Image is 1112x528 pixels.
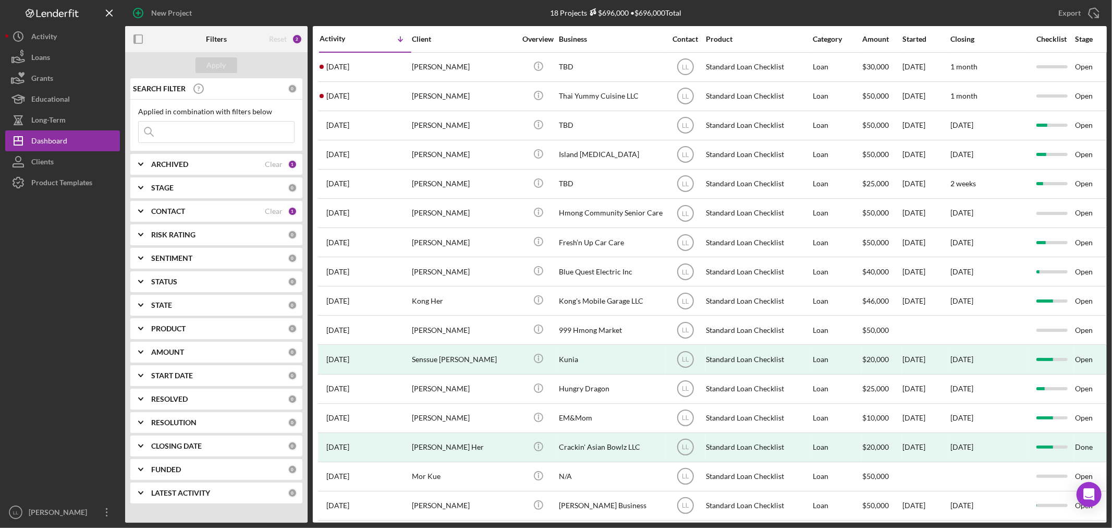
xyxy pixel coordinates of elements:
div: Standard Loan Checklist [706,492,810,520]
div: Senssue [PERSON_NAME] [412,345,516,373]
b: SEARCH FILTER [133,85,186,93]
div: [DATE] [902,229,949,256]
time: [DATE] [950,296,973,305]
time: 2025-09-13 19:45 [326,179,349,188]
div: Hmong Community Senior Care [559,199,663,227]
div: 999 Hmong Market [559,316,663,344]
time: [DATE] [950,121,973,129]
div: 0 [288,254,297,263]
a: Grants [5,68,120,89]
div: Loan [813,345,861,373]
text: LL [682,210,689,217]
div: Applied in combination with filters below [138,107,295,116]
div: Standard Loan Checklist [706,287,810,315]
span: $50,000 [862,208,889,217]
b: CONTACT [151,207,185,215]
text: LL [682,64,689,71]
div: [PERSON_NAME] Her [412,434,516,461]
div: Product [706,35,810,43]
div: [PERSON_NAME] [412,229,516,256]
div: Loan [813,404,861,432]
div: [PERSON_NAME] [412,112,516,139]
div: [PERSON_NAME] [412,199,516,227]
div: [PERSON_NAME] [412,258,516,285]
button: Export [1048,3,1107,23]
div: [DATE] [902,287,949,315]
div: Crackin' Asian Bowlz LLC [559,434,663,461]
div: Checklist [1030,35,1074,43]
div: [DATE] [902,345,949,373]
div: [DATE] [902,492,949,520]
time: 2025-09-18 01:34 [326,121,349,129]
div: Loan [813,463,861,490]
div: Kong Her [412,287,516,315]
div: [DATE] [950,355,973,364]
div: TBD [559,53,663,81]
div: Overview [519,35,558,43]
div: Loan [813,375,861,403]
button: Dashboard [5,130,120,151]
div: Reset [269,35,287,43]
div: Standard Loan Checklist [706,53,810,81]
div: Amount [862,35,901,43]
div: 0 [288,418,297,427]
div: [DATE] [902,375,949,403]
div: 0 [288,347,297,357]
div: $20,000 [862,345,901,373]
div: [DATE] [902,82,949,110]
span: $25,000 [862,384,889,393]
b: RESOLUTION [151,418,197,427]
text: LL [682,502,689,510]
span: $50,000 [862,501,889,510]
b: AMOUNT [151,348,184,356]
div: Island [MEDICAL_DATA] [559,141,663,169]
div: 1 [288,160,297,169]
div: Product Templates [31,172,92,196]
div: Loan [813,316,861,344]
time: 1 month [950,91,977,100]
div: Standard Loan Checklist [706,170,810,198]
div: 0 [288,394,297,404]
time: [DATE] [950,150,973,159]
div: Clients [31,151,54,175]
text: LL [682,151,689,159]
time: 2025-04-03 16:00 [326,501,349,510]
div: Loan [813,53,861,81]
b: PRODUCT [151,325,186,333]
time: 2025-07-01 04:04 [326,297,349,305]
div: Client [412,35,516,43]
div: Loan [813,229,861,256]
div: [DATE] [902,434,949,461]
div: 0 [288,277,297,286]
div: Loan [813,82,861,110]
div: N/A [559,463,663,490]
text: LL [682,268,689,275]
text: LL [682,327,689,334]
div: 0 [288,301,297,310]
a: Educational [5,89,120,110]
div: 0 [288,371,297,380]
b: FUNDED [151,465,181,474]
div: Standard Loan Checklist [706,434,810,461]
a: Activity [5,26,120,47]
b: RISK RATING [151,231,195,239]
text: LL [682,239,689,246]
div: [DATE] [902,404,949,432]
button: Long-Term [5,110,120,130]
div: Hungry Dragon [559,375,663,403]
text: LL [682,444,689,451]
time: 2025-05-19 21:51 [326,414,349,422]
div: Clear [265,207,283,215]
div: Apply [207,57,226,73]
button: Loans [5,47,120,68]
div: [PERSON_NAME] [412,53,516,81]
div: Loan [813,199,861,227]
div: Loan [813,112,861,139]
time: [DATE] [950,208,973,217]
b: ARCHIVED [151,160,188,169]
div: TBD [559,112,663,139]
time: 2025-05-27 15:51 [326,385,349,393]
div: [DATE] [902,199,949,227]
